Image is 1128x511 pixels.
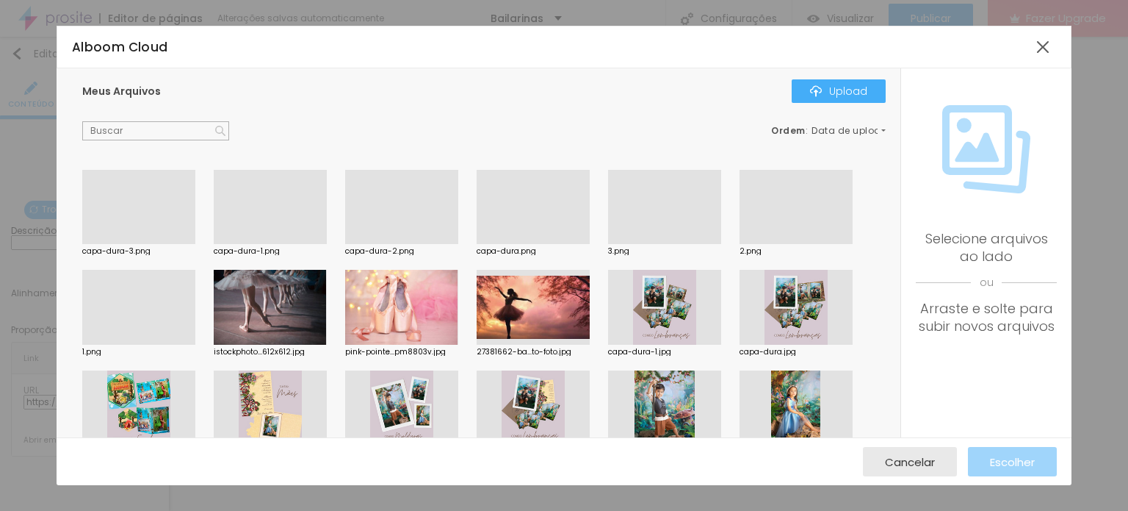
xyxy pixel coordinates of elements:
[477,248,590,255] div: capa-dura.png
[771,126,886,135] div: :
[82,84,161,99] span: Meus Arquivos
[792,79,886,103] button: IconeUpload
[740,248,853,255] div: 2.png
[740,349,853,356] div: capa-dura.jpg
[608,349,721,356] div: capa-dura-1.jpg
[916,230,1057,335] div: Selecione arquivos ao lado Arraste e solte para subir novos arquivos
[214,248,327,255] div: capa-dura-1.png
[942,105,1030,193] img: Icone
[968,447,1057,476] button: Escolher
[214,349,327,356] div: istockphoto...612x612.jpg
[990,456,1035,468] span: Escolher
[215,126,225,136] img: Icone
[477,349,590,356] div: 27381662-ba...to-foto.jpg
[345,248,458,255] div: capa-dura-2.png
[82,349,195,356] div: 1.png
[810,85,822,97] img: Icone
[811,126,888,135] span: Data de upload
[810,85,867,97] div: Upload
[916,265,1057,300] span: ou
[608,248,721,255] div: 3.png
[771,124,806,137] span: Ordem
[72,38,168,56] span: Alboom Cloud
[863,447,957,476] button: Cancelar
[82,248,195,255] div: capa-dura-3.png
[345,349,458,356] div: pink-pointe...pm8803v.jpg
[82,121,229,140] input: Buscar
[885,456,935,468] span: Cancelar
